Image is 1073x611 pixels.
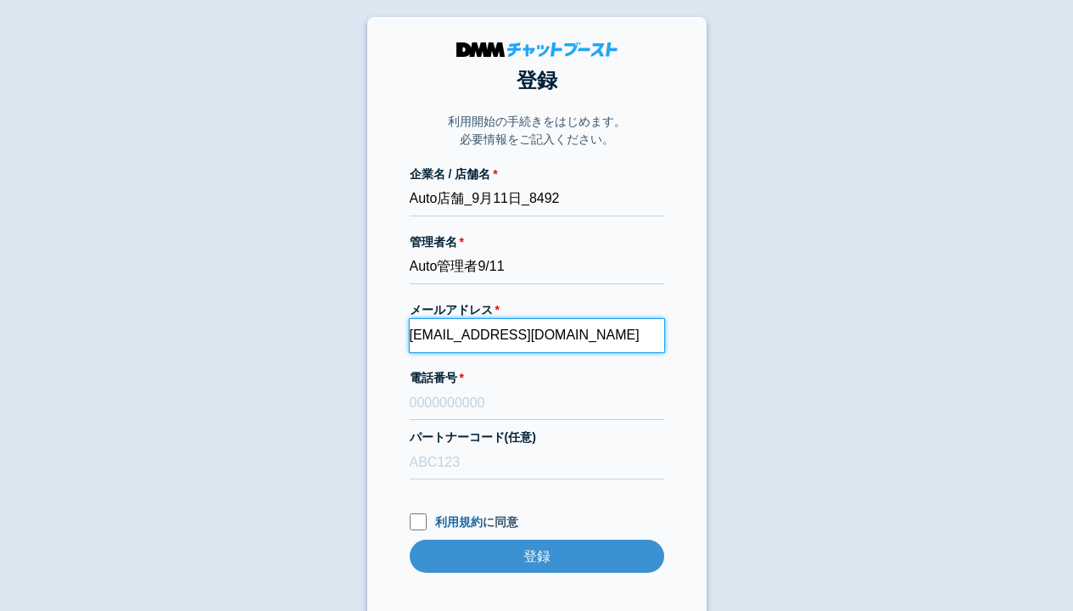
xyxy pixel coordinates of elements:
label: 電話番号 [410,369,664,387]
input: ABC123 [410,446,664,479]
input: 登録 [410,540,664,573]
label: に同意 [410,513,664,531]
input: xxx@cb.com [410,319,664,352]
p: 利用開始の手続きをはじめます。 必要情報をご記入ください。 [448,113,626,149]
img: DMMチャットブースト [456,42,618,57]
a: 利用規約 [435,515,483,529]
input: 会話 太郎 [410,251,664,284]
label: 管理者名 [410,233,664,251]
label: メールアドレス [410,301,664,319]
input: 0000000000 [410,387,664,420]
label: 企業名 / 店舗名 [410,165,664,183]
input: 株式会社チャットブースト [410,183,664,216]
h1: 登録 [410,65,664,96]
label: パートナーコード(任意) [410,429,664,446]
input: 利用規約に同意 [410,513,427,530]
